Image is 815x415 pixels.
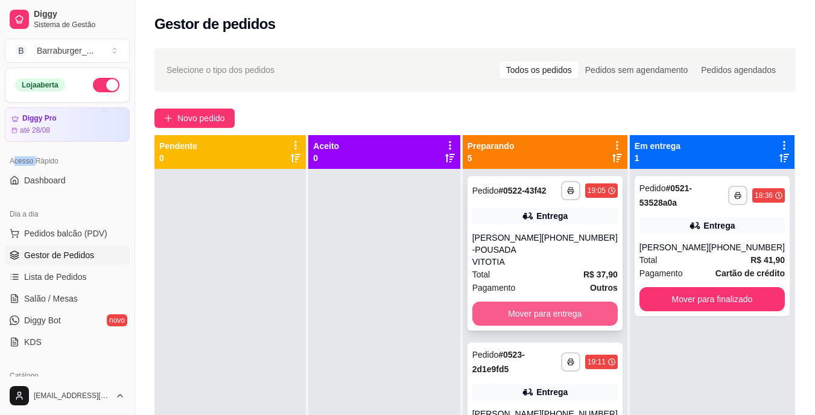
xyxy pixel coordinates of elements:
[5,381,130,410] button: [EMAIL_ADDRESS][DOMAIN_NAME]
[468,140,515,152] p: Preparando
[5,171,130,190] a: Dashboard
[164,114,173,122] span: plus
[24,174,66,186] span: Dashboard
[34,9,125,20] span: Diggy
[22,114,57,123] article: Diggy Pro
[542,232,618,268] div: [PHONE_NUMBER]
[177,112,225,125] span: Novo pedido
[590,283,618,293] strong: Outros
[468,152,515,164] p: 5
[579,62,694,78] div: Pedidos sem agendamento
[159,152,197,164] p: 0
[5,151,130,171] div: Acesso Rápido
[536,386,568,398] div: Entrega
[472,350,499,360] span: Pedido
[703,220,735,232] div: Entrega
[536,210,568,222] div: Entrega
[472,281,516,294] span: Pagamento
[5,311,130,330] a: Diggy Botnovo
[583,270,618,279] strong: R$ 37,90
[472,186,499,195] span: Pedido
[472,302,618,326] button: Mover para entrega
[639,241,709,253] div: [PERSON_NAME]
[639,183,692,207] strong: # 0521-53528a0a
[20,125,50,135] article: até 28/08
[24,293,78,305] span: Salão / Mesas
[5,5,130,34] a: DiggySistema de Gestão
[709,241,785,253] div: [PHONE_NUMBER]
[154,14,276,34] h2: Gestor de pedidos
[5,224,130,243] button: Pedidos balcão (PDV)
[750,255,785,265] strong: R$ 41,90
[24,336,42,348] span: KDS
[5,366,130,385] div: Catálogo
[313,140,339,152] p: Aceito
[499,62,579,78] div: Todos os pedidos
[588,357,606,367] div: 19:11
[5,332,130,352] a: KDS
[24,271,87,283] span: Lista de Pedidos
[5,267,130,287] a: Lista de Pedidos
[472,350,525,374] strong: # 0523-2d1e9fd5
[5,246,130,265] a: Gestor de Pedidos
[166,63,274,77] span: Selecione o tipo dos pedidos
[5,204,130,224] div: Dia a dia
[5,289,130,308] a: Salão / Mesas
[313,152,339,164] p: 0
[34,391,110,401] span: [EMAIL_ADDRESS][DOMAIN_NAME]
[93,78,119,92] button: Alterar Status
[694,62,782,78] div: Pedidos agendados
[5,39,130,63] button: Select a team
[639,287,785,311] button: Mover para finalizado
[635,152,680,164] p: 1
[24,227,107,239] span: Pedidos balcão (PDV)
[715,268,785,278] strong: Cartão de crédito
[24,249,94,261] span: Gestor de Pedidos
[37,45,94,57] div: Barraburger_ ...
[15,45,27,57] span: B
[639,253,658,267] span: Total
[639,183,666,193] span: Pedido
[154,109,235,128] button: Novo pedido
[639,267,683,280] span: Pagamento
[24,314,61,326] span: Diggy Bot
[588,186,606,195] div: 19:05
[635,140,680,152] p: Em entrega
[34,20,125,30] span: Sistema de Gestão
[15,78,65,92] div: Loja aberta
[159,140,197,152] p: Pendente
[472,268,490,281] span: Total
[755,191,773,200] div: 18:36
[5,107,130,142] a: Diggy Proaté 28/08
[498,186,546,195] strong: # 0522-43f42
[472,232,542,268] div: [PERSON_NAME] -POUSADA VITOTIA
